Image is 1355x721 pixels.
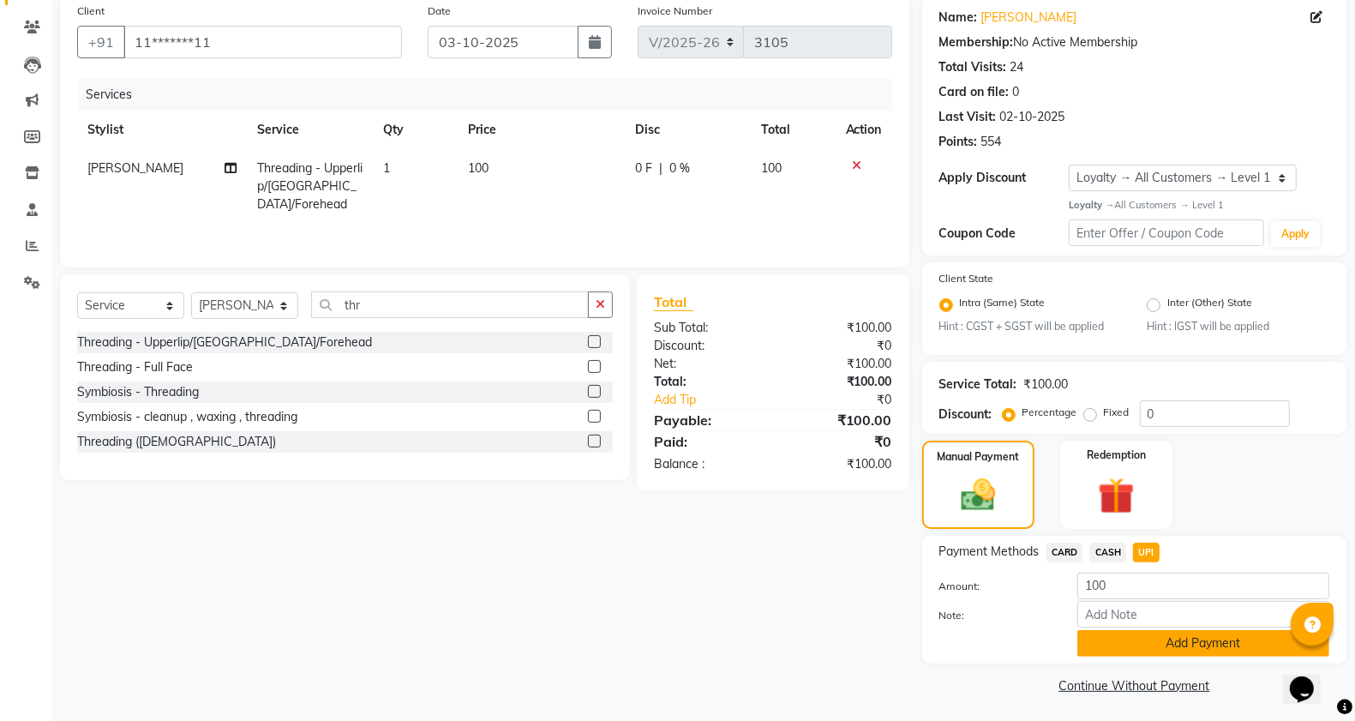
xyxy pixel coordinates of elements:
[87,160,183,176] span: [PERSON_NAME]
[383,160,390,176] span: 1
[77,383,199,401] div: Symbiosis - Threading
[939,271,994,286] label: Client State
[257,160,363,212] span: Threading - Upperlip/[GEOGRAPHIC_DATA]/Forehead
[638,3,712,19] label: Invoice Number
[625,111,751,149] th: Disc
[939,406,992,424] div: Discount:
[939,58,1007,76] div: Total Visits:
[1069,198,1329,213] div: All Customers → Level 1
[468,160,489,176] span: 100
[937,449,1019,465] label: Manual Payment
[1077,630,1329,657] button: Add Payment
[939,225,1070,243] div: Coupon Code
[960,295,1046,315] label: Intra (Same) State
[1087,473,1145,518] img: _gift.svg
[123,26,402,58] input: Search by Name/Mobile/Email/Code
[1022,405,1077,420] label: Percentage
[761,160,782,176] span: 100
[641,431,773,452] div: Paid:
[641,337,773,355] div: Discount:
[77,358,193,376] div: Threading - Full Face
[751,111,836,149] th: Total
[795,391,905,409] div: ₹0
[939,9,978,27] div: Name:
[981,133,1002,151] div: 554
[1283,652,1338,704] iframe: chat widget
[659,159,663,177] span: |
[1133,543,1160,562] span: UPI
[1271,221,1320,247] button: Apply
[939,133,978,151] div: Points:
[1010,58,1024,76] div: 24
[939,169,1070,187] div: Apply Discount
[939,543,1040,561] span: Payment Methods
[77,111,247,149] th: Stylist
[773,337,905,355] div: ₹0
[836,111,892,149] th: Action
[939,376,1017,394] div: Service Total:
[1069,219,1264,246] input: Enter Offer / Coupon Code
[1089,543,1126,562] span: CASH
[773,455,905,473] div: ₹100.00
[641,410,773,430] div: Payable:
[939,33,1014,51] div: Membership:
[247,111,373,149] th: Service
[1046,543,1083,562] span: CARD
[77,333,372,351] div: Threading - Upperlip/[GEOGRAPHIC_DATA]/Forehead
[773,373,905,391] div: ₹100.00
[654,293,693,311] span: Total
[77,3,105,19] label: Client
[1077,573,1329,599] input: Amount
[373,111,457,149] th: Qty
[1013,83,1020,101] div: 0
[1000,108,1065,126] div: 02-10-2025
[939,83,1010,101] div: Card on file:
[926,579,1065,594] label: Amount:
[939,319,1122,334] small: Hint : CGST + SGST will be applied
[77,433,276,451] div: Threading ([DEMOGRAPHIC_DATA])
[669,159,690,177] span: 0 %
[773,355,905,373] div: ₹100.00
[773,431,905,452] div: ₹0
[926,677,1343,695] a: Continue Without Payment
[79,79,905,111] div: Services
[77,408,297,426] div: Symbiosis - cleanup , waxing , threading
[950,475,1006,514] img: _cash.svg
[1069,199,1114,211] strong: Loyalty →
[1104,405,1130,420] label: Fixed
[1087,448,1146,463] label: Redemption
[641,319,773,337] div: Sub Total:
[635,159,652,177] span: 0 F
[926,608,1065,623] label: Note:
[773,410,905,430] div: ₹100.00
[981,9,1077,27] a: [PERSON_NAME]
[458,111,625,149] th: Price
[428,3,451,19] label: Date
[641,373,773,391] div: Total:
[773,319,905,337] div: ₹100.00
[641,391,794,409] a: Add Tip
[311,291,589,318] input: Search or Scan
[939,33,1329,51] div: No Active Membership
[1077,601,1329,628] input: Add Note
[641,355,773,373] div: Net:
[1147,319,1329,334] small: Hint : IGST will be applied
[939,108,997,126] div: Last Visit:
[1167,295,1252,315] label: Inter (Other) State
[1024,376,1069,394] div: ₹100.00
[77,26,125,58] button: +91
[641,455,773,473] div: Balance :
